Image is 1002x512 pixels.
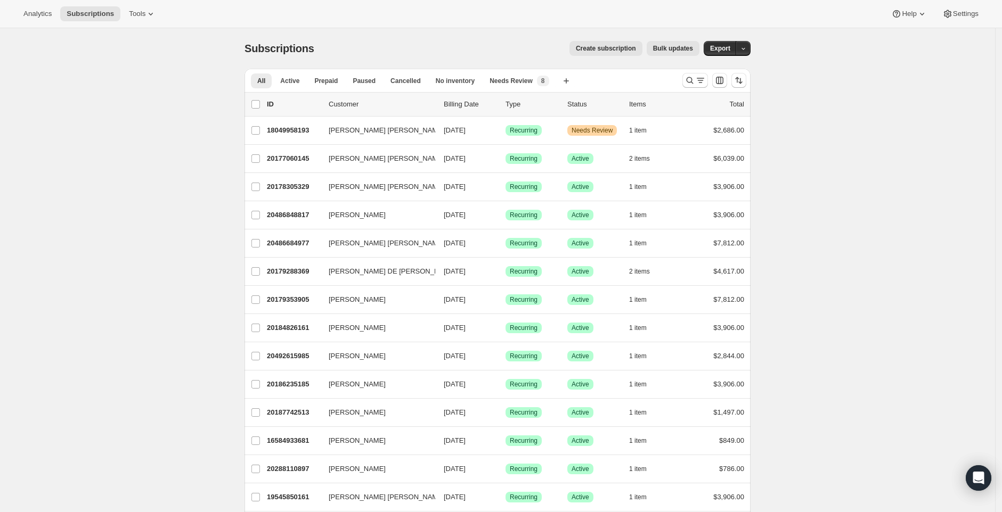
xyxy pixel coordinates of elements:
[629,320,658,335] button: 1 item
[329,379,386,390] span: [PERSON_NAME]
[629,349,658,364] button: 1 item
[322,291,429,308] button: [PERSON_NAME]
[953,10,979,18] span: Settings
[267,464,320,474] p: 20288110897
[267,153,320,164] p: 20177060145
[885,6,933,21] button: Help
[23,10,52,18] span: Analytics
[444,408,466,416] span: [DATE]
[629,490,658,505] button: 1 item
[629,436,647,445] span: 1 item
[444,183,466,191] span: [DATE]
[267,99,744,110] div: IDCustomerBilling DateTypeStatusItemsTotal
[444,465,466,473] span: [DATE]
[572,380,589,389] span: Active
[713,324,744,332] span: $3,906.00
[329,153,444,164] span: [PERSON_NAME] [PERSON_NAME]
[17,6,58,21] button: Analytics
[713,295,744,303] span: $7,812.00
[267,461,744,476] div: 20288110897[PERSON_NAME][DATE]SuccessRecurringSuccessActive1 item$786.00
[267,490,744,505] div: 19545850161[PERSON_NAME] [PERSON_NAME][DATE]SuccessRecurringSuccessActive1 item$3,906.00
[329,464,386,474] span: [PERSON_NAME]
[541,77,545,85] span: 8
[267,492,320,502] p: 19545850161
[567,99,621,110] p: Status
[629,324,647,332] span: 1 item
[267,266,320,277] p: 20179288369
[329,266,456,277] span: [PERSON_NAME] DE [PERSON_NAME]
[572,239,589,247] span: Active
[322,122,429,139] button: [PERSON_NAME] [PERSON_NAME]
[572,436,589,445] span: Active
[267,123,744,138] div: 18049958193[PERSON_NAME] [PERSON_NAME][DATE]SuccessRecurringWarningNeeds Review1 item$2,686.00
[653,44,693,53] span: Bulk updates
[267,351,320,361] p: 20492615985
[572,126,613,135] span: Needs Review
[572,267,589,276] span: Active
[444,324,466,332] span: [DATE]
[444,267,466,275] span: [DATE]
[322,404,429,421] button: [PERSON_NAME]
[322,489,429,506] button: [PERSON_NAME] [PERSON_NAME]
[510,324,537,332] span: Recurring
[329,492,444,502] span: [PERSON_NAME] [PERSON_NAME]
[629,405,658,420] button: 1 item
[322,460,429,477] button: [PERSON_NAME]
[267,323,320,333] p: 20184826161
[629,99,682,110] div: Items
[629,123,658,138] button: 1 item
[510,436,537,445] span: Recurring
[329,323,386,333] span: [PERSON_NAME]
[572,183,589,191] span: Active
[629,380,647,389] span: 1 item
[510,380,537,389] span: Recurring
[444,239,466,247] span: [DATE]
[280,77,299,85] span: Active
[329,210,386,220] span: [PERSON_NAME]
[902,10,916,18] span: Help
[444,436,466,444] span: [DATE]
[629,267,650,276] span: 2 items
[267,238,320,249] p: 20486684977
[257,77,265,85] span: All
[322,235,429,252] button: [PERSON_NAME] [PERSON_NAME]
[267,435,320,446] p: 16584933681
[267,151,744,166] div: 20177060145[PERSON_NAME] [PERSON_NAME][DATE]SuccessRecurringSuccessActive2 items$6,039.00
[245,43,314,54] span: Subscriptions
[629,154,650,163] span: 2 items
[444,493,466,501] span: [DATE]
[444,126,466,134] span: [DATE]
[629,211,647,219] span: 1 item
[713,239,744,247] span: $7,812.00
[966,465,991,491] div: Open Intercom Messenger
[629,208,658,222] button: 1 item
[730,99,744,110] p: Total
[629,179,658,194] button: 1 item
[329,181,444,192] span: [PERSON_NAME] [PERSON_NAME]
[629,151,662,166] button: 2 items
[629,126,647,135] span: 1 item
[329,238,444,249] span: [PERSON_NAME] [PERSON_NAME]
[647,41,699,56] button: Bulk updates
[629,295,647,304] span: 1 item
[490,77,533,85] span: Needs Review
[572,352,589,360] span: Active
[329,435,386,446] span: [PERSON_NAME]
[267,264,744,279] div: 20179288369[PERSON_NAME] DE [PERSON_NAME][DATE]SuccessRecurringSuccessActive2 items$4,617.00
[572,408,589,417] span: Active
[510,493,537,501] span: Recurring
[572,211,589,219] span: Active
[713,493,744,501] span: $3,906.00
[267,407,320,418] p: 20187742513
[353,77,376,85] span: Paused
[713,126,744,134] span: $2,686.00
[629,264,662,279] button: 2 items
[436,77,475,85] span: No inventory
[558,73,575,88] button: Create new view
[444,154,466,162] span: [DATE]
[267,99,320,110] p: ID
[572,493,589,501] span: Active
[569,41,642,56] button: Create subscription
[267,377,744,392] div: 20186235185[PERSON_NAME][DATE]SuccessRecurringSuccessActive1 item$3,906.00
[329,294,386,305] span: [PERSON_NAME]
